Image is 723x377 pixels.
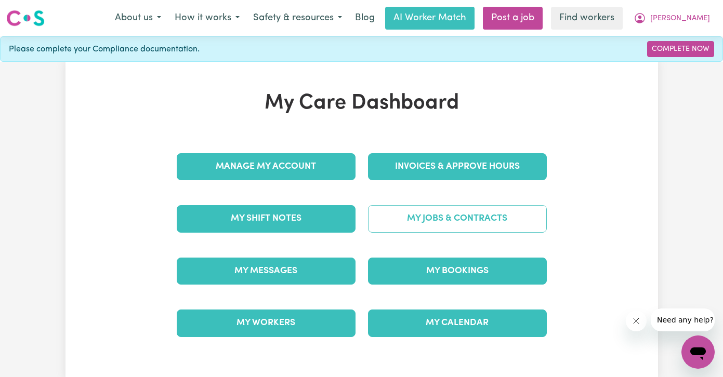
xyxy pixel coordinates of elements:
img: Careseekers logo [6,9,45,28]
a: Find workers [551,7,623,30]
span: [PERSON_NAME] [650,13,710,24]
a: My Bookings [368,258,547,285]
button: My Account [627,7,717,29]
a: My Workers [177,309,356,336]
a: Post a job [483,7,543,30]
span: Please complete your Compliance documentation. [9,43,200,56]
button: Safety & resources [246,7,349,29]
h1: My Care Dashboard [170,91,553,116]
a: AI Worker Match [385,7,475,30]
iframe: Message from company [651,308,715,331]
button: How it works [168,7,246,29]
a: Complete Now [647,41,714,57]
button: About us [108,7,168,29]
a: My Jobs & Contracts [368,205,547,232]
iframe: Close message [626,311,647,331]
a: Manage My Account [177,153,356,180]
a: Invoices & Approve Hours [368,153,547,180]
a: My Messages [177,258,356,285]
a: Careseekers logo [6,6,45,30]
iframe: Button to launch messaging window [681,335,715,369]
a: Blog [349,7,381,30]
a: My Shift Notes [177,205,356,232]
a: My Calendar [368,309,547,336]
